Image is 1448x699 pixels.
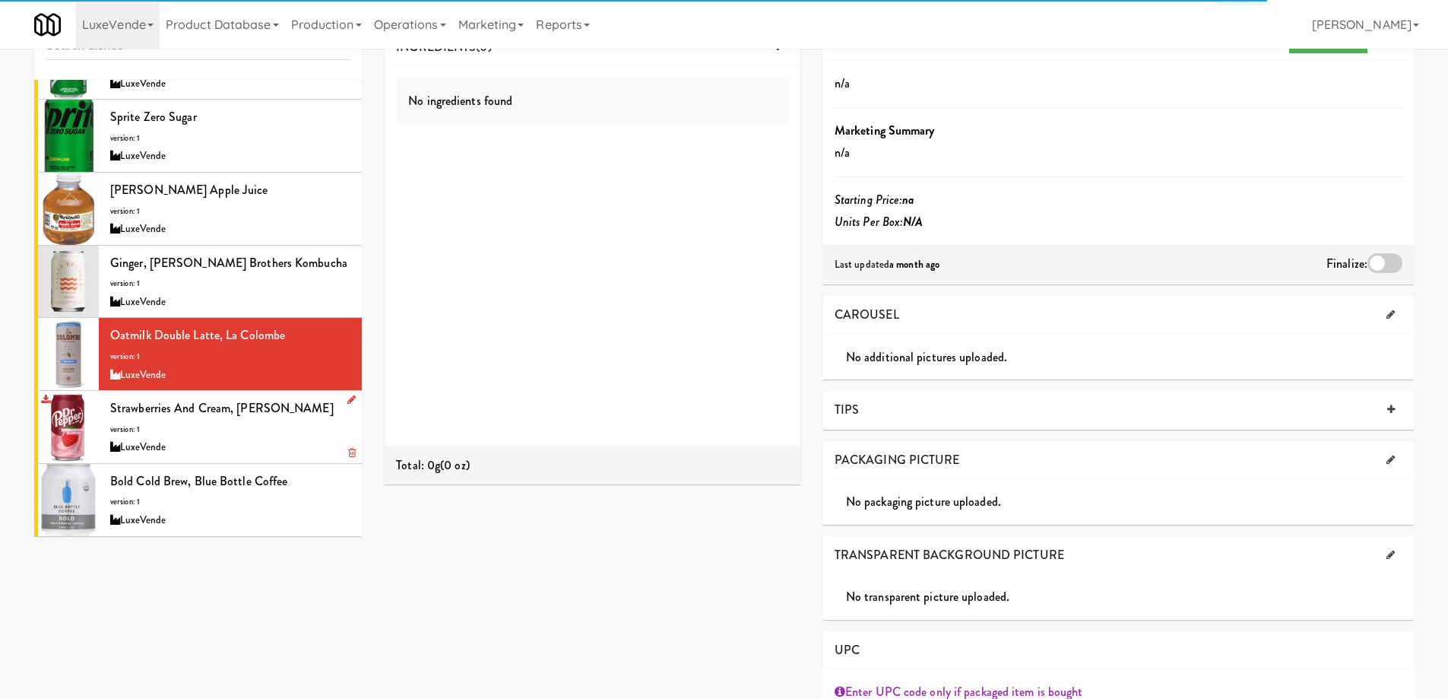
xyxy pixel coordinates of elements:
[34,464,362,536] li: Bold Cold Brew, Blue Bottle Coffeeversion: 1LuxeVende
[835,122,935,139] b: Marketing Summary
[835,33,915,50] span: DESCRIPTION
[110,108,197,126] span: Sprite Zero Sugar
[110,351,140,362] span: version: 1
[396,456,440,474] span: Total: 0g
[110,472,287,490] span: Bold Cold Brew, Blue Bottle Coffee
[110,254,347,272] span: Ginger, [PERSON_NAME] Brothers Kombucha
[396,78,789,125] div: No ingredients found
[835,641,860,659] span: UPC
[846,346,1414,369] div: No additional pictures uploaded.
[835,401,859,418] span: TIPS
[903,213,923,230] b: N/A
[110,181,268,199] span: [PERSON_NAME] Apple Juice
[34,11,61,38] img: Micromart
[110,278,140,289] span: version: 1
[110,366,350,385] div: LuxeVende
[835,257,939,272] span: Last updated
[110,147,350,166] div: LuxeVende
[110,496,140,507] span: version: 1
[835,306,899,323] span: CAROUSEL
[110,424,140,435] span: version: 1
[835,72,1402,95] p: n/a
[110,326,285,344] span: Oatmilk Double Latte, La Colombe
[110,511,350,530] div: LuxeVende
[835,451,960,469] span: PACKAGING PICTURE
[110,438,350,457] div: LuxeVende
[110,205,140,217] span: version: 1
[846,586,1414,608] div: No transparent picture uploaded.
[835,141,1402,164] p: n/a
[396,38,476,56] span: INGREDIENTS
[476,38,491,56] span: (0)
[34,173,362,246] li: [PERSON_NAME] Apple Juiceversion: 1LuxeVende
[110,132,140,144] span: version: 1
[34,318,362,391] li: Oatmilk Double Latte, La Colombeversion: 1LuxeVende
[1326,255,1367,272] span: Finalize:
[34,246,362,319] li: Ginger, [PERSON_NAME] Brothers Kombuchaversion: 1LuxeVende
[110,293,350,312] div: LuxeVende
[902,191,914,208] b: na
[835,213,924,230] i: Units Per Box:
[835,191,915,208] i: Starting Price:
[34,100,362,173] li: Sprite Zero Sugarversion: 1LuxeVende
[110,399,334,417] span: Strawberries and Cream, [PERSON_NAME]
[110,220,350,239] div: LuxeVende
[440,456,470,474] span: (0 oz)
[889,257,939,272] b: a month ago
[34,391,362,464] li: Strawberries and Cream, [PERSON_NAME]version: 1LuxeVende
[835,546,1064,564] span: TRANSPARENT BACKGROUND PICTURE
[110,75,350,94] div: LuxeVende
[846,491,1414,513] div: No packaging picture uploaded.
